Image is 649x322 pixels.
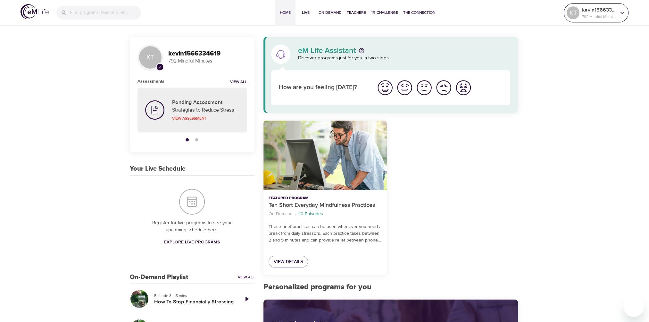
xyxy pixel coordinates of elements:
a: View All [238,275,254,280]
img: worst [454,79,472,97]
span: 1% Challenge [371,9,398,16]
a: Play Episode [239,291,254,307]
div: KT [567,6,579,19]
p: On-Demand [269,211,293,217]
div: KT [137,45,163,70]
p: Discover programs just for you in two steps [298,55,511,62]
h3: Your Live Schedule [130,165,186,173]
span: Live [298,9,313,16]
p: kevin1566334619 [582,6,616,14]
p: Featured Program [269,195,382,201]
nav: breadcrumb [269,210,382,218]
p: 10 Episodes [299,211,323,217]
p: 792 Mindful Minutes [168,57,247,65]
p: View Assessment [172,115,239,121]
p: Ten Short Everyday Mindfulness Practices [269,201,382,210]
span: On-Demand [319,9,342,16]
h3: kevin1566334619 [168,50,247,57]
li: · [295,210,296,218]
h2: Personalized programs for you [263,283,518,292]
iframe: Button to launch messaging window [623,296,644,317]
button: I'm feeling bad [434,78,453,97]
p: Register for live programs to see your upcoming schedule here. [143,219,242,234]
button: I'm feeling good [395,78,414,97]
span: Home [278,9,293,16]
img: logo [21,4,49,19]
p: Episode 3 · 15 mins [154,293,234,299]
img: bad [435,79,453,97]
button: How To Stop Financially Stressing [130,289,149,309]
p: These brief practices can be used whenever you need a break from daily stressors. Each practice t... [269,224,382,244]
a: Explore Live Programs [162,236,222,248]
p: eM Life Assistant [298,47,356,55]
a: View all notifications [230,80,247,85]
button: I'm feeling great [375,78,395,97]
span: The Connection [403,9,435,16]
span: View Details [274,258,303,266]
img: Your Live Schedule [179,189,205,215]
img: ok [415,79,433,97]
span: Teachers [347,9,366,16]
h5: How To Stop Financially Stressing [154,299,234,305]
a: View Details [269,256,308,268]
h5: Pending Assessment [172,99,239,106]
p: 792 Mindful Minutes [582,14,616,20]
img: great [376,79,394,97]
input: Find programs, teachers, etc... [70,6,141,20]
img: good [396,79,413,97]
h6: Assessments [137,78,164,85]
h3: On-Demand Playlist [130,274,188,281]
p: Strategies to Reduce Stress [172,106,239,114]
p: How are you feeling [DATE]? [279,83,368,92]
button: I'm feeling worst [453,78,473,97]
img: eM Life Assistant [276,49,286,59]
button: Ten Short Everyday Mindfulness Practices [263,121,387,190]
button: I'm feeling ok [414,78,434,97]
span: Explore Live Programs [164,238,220,246]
